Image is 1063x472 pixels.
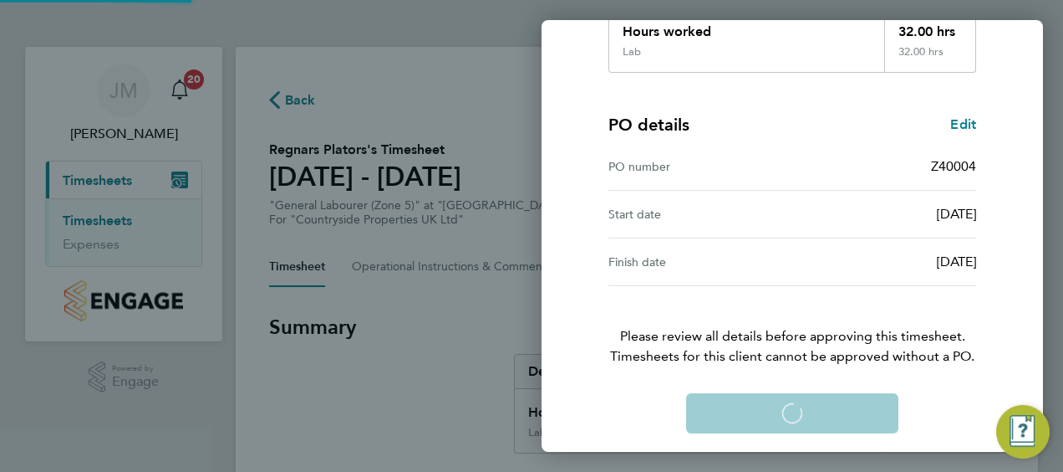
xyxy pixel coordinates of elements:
[884,45,976,72] div: 32.00 hrs
[950,115,976,135] a: Edit
[950,116,976,132] span: Edit
[608,113,689,136] h4: PO details
[792,252,976,272] div: [DATE]
[608,252,792,272] div: Finish date
[609,8,884,45] div: Hours worked
[931,158,976,174] span: Z40004
[623,45,641,59] div: Lab
[792,204,976,224] div: [DATE]
[996,405,1050,459] button: Engage Resource Center
[884,8,976,45] div: 32.00 hrs
[588,286,996,367] p: Please review all details before approving this timesheet.
[608,156,792,177] div: PO number
[608,204,792,224] div: Start date
[588,346,996,367] span: Timesheets for this client cannot be approved without a PO.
